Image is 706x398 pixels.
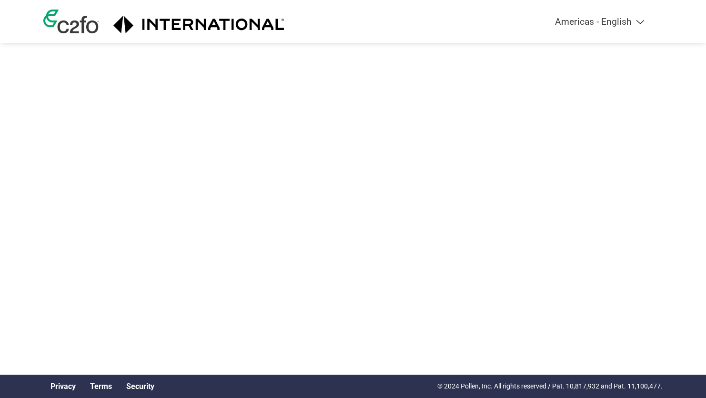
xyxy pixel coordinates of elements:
img: International Motors, LLC. [113,16,285,33]
a: Terms [90,382,112,391]
a: Privacy [50,382,76,391]
a: Security [126,382,154,391]
img: c2fo logo [43,10,99,33]
p: © 2024 Pollen, Inc. All rights reserved / Pat. 10,817,932 and Pat. 11,100,477. [437,381,663,391]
